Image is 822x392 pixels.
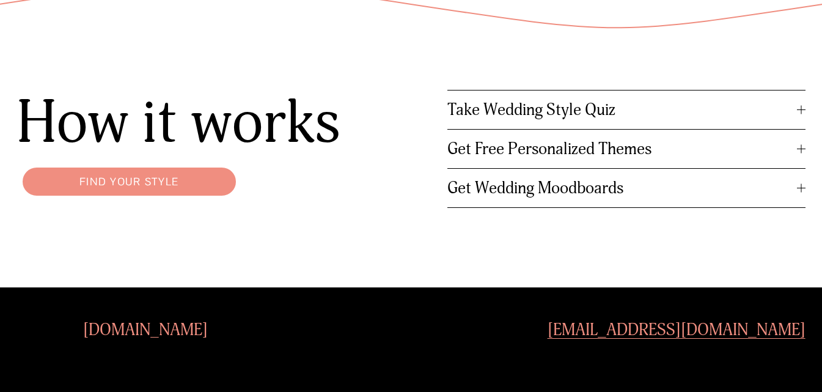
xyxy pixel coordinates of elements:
button: Get Free Personalized Themes [447,130,805,168]
span: Get Free Personalized Themes [447,139,797,159]
a: Find your style [17,161,242,202]
span: Take Wedding Style Quiz [447,100,797,120]
h4: [DOMAIN_NAME] [17,319,275,341]
h1: How it works [17,90,375,157]
button: Get Wedding Moodboards [447,169,805,207]
a: [EMAIL_ADDRESS][DOMAIN_NAME] [548,319,805,341]
span: Get Wedding Moodboards [447,178,797,198]
button: Take Wedding Style Quiz [447,91,805,129]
